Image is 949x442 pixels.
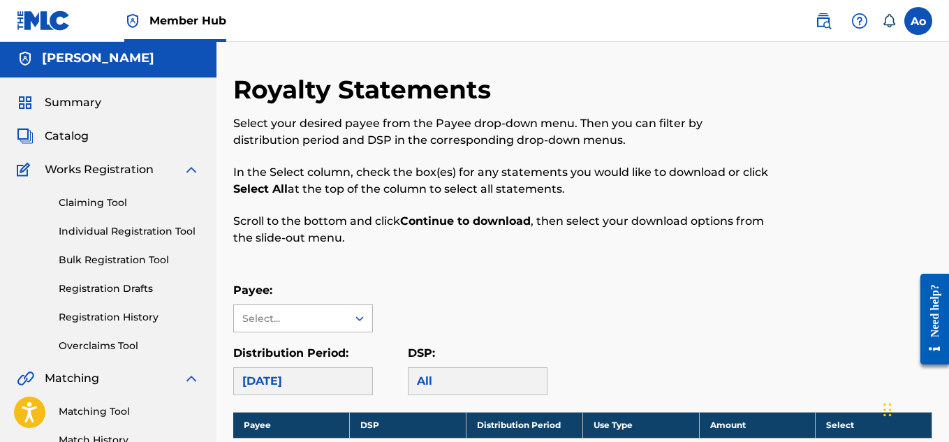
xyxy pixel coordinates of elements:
[59,339,200,353] a: Overclaims Tool
[17,128,89,145] a: CatalogCatalog
[233,182,288,196] strong: Select All
[582,412,699,438] th: Use Type
[17,94,101,111] a: SummarySummary
[183,370,200,387] img: expand
[45,161,154,178] span: Works Registration
[17,10,71,31] img: MLC Logo
[149,13,226,29] span: Member Hub
[45,370,99,387] span: Matching
[816,412,932,438] th: Select
[879,375,949,442] iframe: Chat Widget
[233,74,498,105] h2: Royalty Statements
[59,196,200,210] a: Claiming Tool
[45,128,89,145] span: Catalog
[17,128,34,145] img: Catalog
[59,281,200,296] a: Registration Drafts
[59,404,200,419] a: Matching Tool
[233,115,772,149] p: Select your desired payee from the Payee drop-down menu. Then you can filter by distribution peri...
[233,412,350,438] th: Payee
[17,370,34,387] img: Matching
[809,7,837,35] a: Public Search
[45,94,101,111] span: Summary
[408,346,435,360] label: DSP:
[242,311,337,326] div: Select...
[59,310,200,325] a: Registration History
[350,412,466,438] th: DSP
[699,412,816,438] th: Amount
[59,224,200,239] a: Individual Registration Tool
[233,283,272,297] label: Payee:
[400,214,531,228] strong: Continue to download
[466,412,583,438] th: Distribution Period
[904,7,932,35] div: User Menu
[851,13,868,29] img: help
[17,94,34,111] img: Summary
[59,253,200,267] a: Bulk Registration Tool
[846,7,874,35] div: Help
[17,50,34,67] img: Accounts
[233,346,348,360] label: Distribution Period:
[882,14,896,28] div: Notifications
[42,50,154,66] h5: Amos omwoyo
[124,13,141,29] img: Top Rightsholder
[17,161,35,178] img: Works Registration
[883,389,892,431] div: Drag
[233,213,772,246] p: Scroll to the bottom and click , then select your download options from the slide-out menu.
[183,161,200,178] img: expand
[815,13,832,29] img: search
[233,164,772,198] p: In the Select column, check the box(es) for any statements you would like to download or click at...
[910,263,949,376] iframe: Resource Center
